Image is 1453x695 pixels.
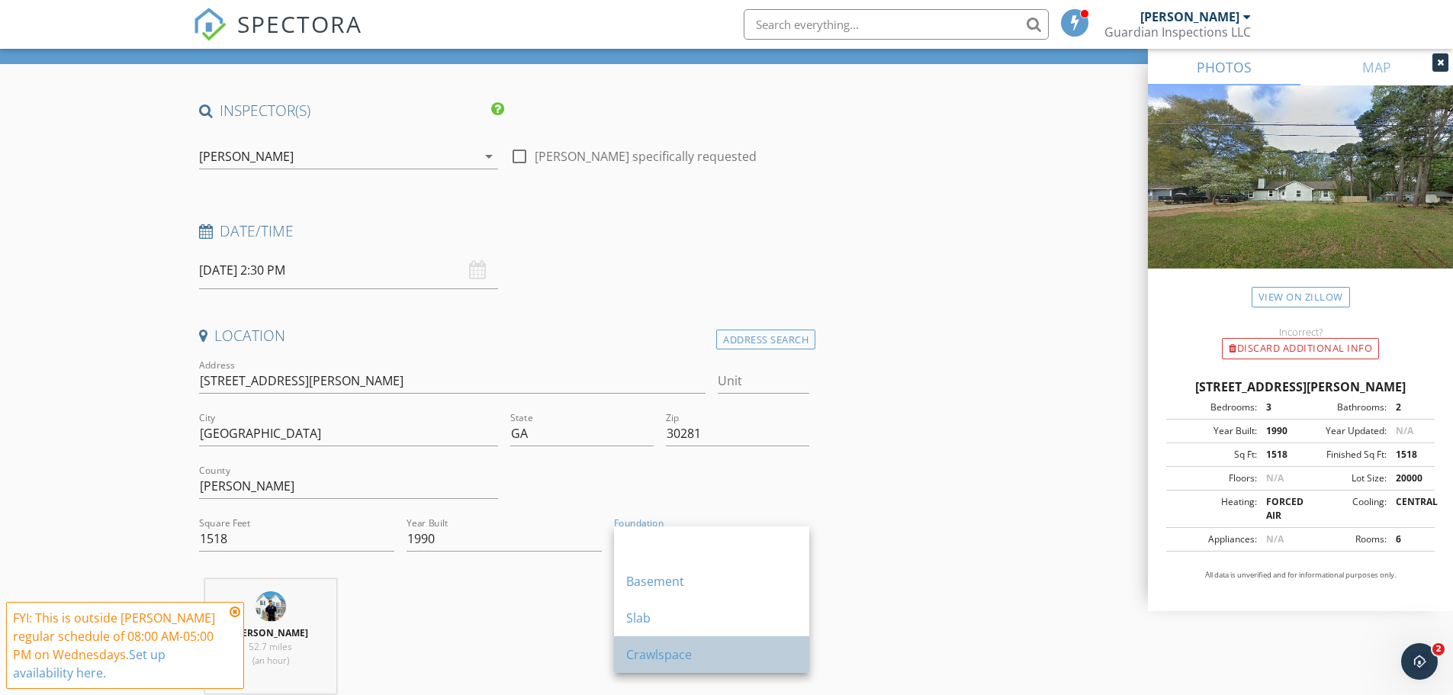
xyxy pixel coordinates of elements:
[1432,643,1445,655] span: 2
[249,640,292,653] span: 52.7 miles
[233,626,308,639] strong: [PERSON_NAME]
[256,591,286,622] img: untitled_logo.png
[1257,448,1300,462] div: 1518
[1171,495,1257,523] div: Heating:
[1300,495,1387,523] div: Cooling:
[716,330,815,350] div: Address Search
[535,149,757,164] label: [PERSON_NAME] specifically requested
[1171,533,1257,546] div: Appliances:
[626,645,797,664] div: Crawlspace
[1171,401,1257,414] div: Bedrooms:
[1300,533,1387,546] div: Rooms:
[193,21,362,53] a: SPECTORA
[626,572,797,590] div: Basement
[1300,401,1387,414] div: Bathrooms:
[1140,9,1239,24] div: [PERSON_NAME]
[1171,424,1257,438] div: Year Built:
[199,252,498,289] input: Select date
[1104,24,1251,40] div: Guardian Inspections LLC
[1387,448,1430,462] div: 1518
[1266,471,1284,484] span: N/A
[199,221,810,241] h4: Date/Time
[193,8,227,41] img: The Best Home Inspection Software - Spectora
[1171,471,1257,485] div: Floors:
[1401,643,1438,680] iframe: Intercom live chat
[1300,49,1453,85] a: MAP
[1148,85,1453,305] img: streetview
[1166,570,1435,581] p: All data is unverified and for informational purposes only.
[1148,49,1300,85] a: PHOTOS
[13,609,225,682] div: FYI: This is outside [PERSON_NAME] regular schedule of 08:00 AM-05:00 PM on Wednesdays.
[1266,533,1284,545] span: N/A
[1252,287,1350,307] a: View on Zillow
[1387,533,1430,546] div: 6
[1300,471,1387,485] div: Lot Size:
[1387,471,1430,485] div: 20000
[1396,424,1413,437] span: N/A
[1166,378,1435,396] div: [STREET_ADDRESS][PERSON_NAME]
[199,101,504,121] h4: INSPECTOR(S)
[1148,326,1453,338] div: Incorrect?
[252,654,289,667] span: (an hour)
[199,326,810,346] h4: Location
[1387,495,1430,523] div: CENTRAL
[1387,401,1430,414] div: 2
[626,609,797,627] div: Slab
[1222,338,1379,359] div: Discard Additional info
[1300,448,1387,462] div: Finished Sq Ft:
[199,150,294,163] div: [PERSON_NAME]
[1257,424,1300,438] div: 1990
[1257,401,1300,414] div: 3
[237,8,362,40] span: SPECTORA
[1257,495,1300,523] div: FORCED AIR
[744,9,1049,40] input: Search everything...
[1171,448,1257,462] div: Sq Ft:
[480,147,498,166] i: arrow_drop_down
[1300,424,1387,438] div: Year Updated:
